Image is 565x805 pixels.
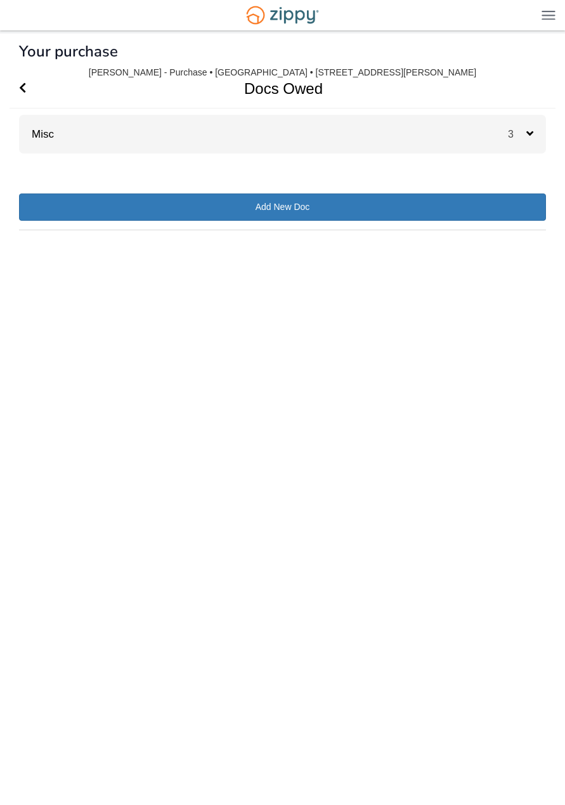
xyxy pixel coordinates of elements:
img: Mobile Dropdown Menu [542,10,555,20]
a: Add New Doc [19,193,546,221]
span: 3 [508,129,526,140]
a: Misc [19,128,54,140]
h1: Docs Owed [10,69,541,108]
h1: Your purchase [19,43,118,60]
div: [PERSON_NAME] - Purchase • [GEOGRAPHIC_DATA] • [STREET_ADDRESS][PERSON_NAME] [89,67,476,78]
a: Go Back [19,69,26,108]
